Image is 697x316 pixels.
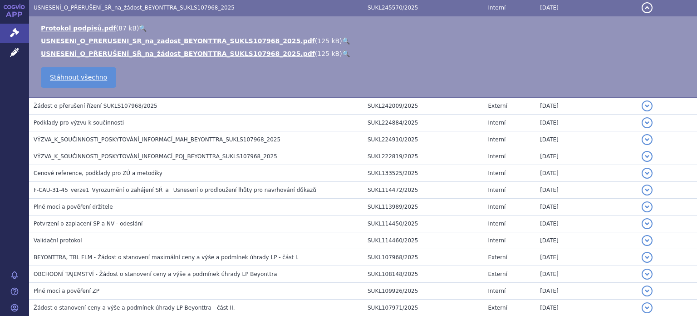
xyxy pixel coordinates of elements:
[488,204,506,210] span: Interní
[488,170,506,176] span: Interní
[535,216,637,232] td: [DATE]
[488,254,507,261] span: Externí
[535,232,637,249] td: [DATE]
[34,237,82,244] span: Validační protokol
[34,221,142,227] span: Potvrzení o zaplacení SP a NV - odeslání
[488,136,506,143] span: Interní
[642,168,653,179] button: detail
[34,254,299,261] span: BEYONTTRA, TBL FLM - Žádost o stanovení maximální ceny a výše a podmínek úhrady LP - část I.
[139,25,147,32] a: 🔍
[642,117,653,128] button: detail
[34,271,277,277] span: OBCHODNÍ TAJEMSTVÍ - Žádost o stanovení ceny a výše a podmínek úhrady LP Beyonttra
[41,49,688,58] li: ( )
[363,249,483,266] td: SUKL107968/2025
[41,67,116,88] a: Stáhnout všechno
[488,221,506,227] span: Interní
[363,148,483,165] td: SUKL222819/2025
[363,182,483,199] td: SUKL114472/2025
[363,232,483,249] td: SUKL114460/2025
[642,185,653,196] button: detail
[118,25,137,32] span: 87 kB
[363,115,483,131] td: SUKL224884/2025
[642,235,653,246] button: detail
[488,103,507,109] span: Externí
[488,5,506,11] span: Interní
[363,131,483,148] td: SUKL224910/2025
[642,252,653,263] button: detail
[642,201,653,212] button: detail
[535,283,637,300] td: [DATE]
[34,305,235,311] span: Žádost o stanovení ceny a výše a podmínek úhrady LP Beyonttra - část II.
[41,36,688,45] li: ( )
[34,153,277,160] span: VÝZVA_K_SOUČINNOSTI_POSKYTOVÁNÍ_INFORMACÍ_POJ_BEYONTTRA_SUKLS107968_2025
[642,302,653,313] button: detail
[535,165,637,182] td: [DATE]
[642,151,653,162] button: detail
[34,204,113,210] span: Plné moci a pověření držitele
[642,2,653,13] button: detail
[41,24,688,33] li: ( )
[488,153,506,160] span: Interní
[34,103,157,109] span: Žádost o přerušení řízení SUKLS107968/2025
[535,266,637,283] td: [DATE]
[535,199,637,216] td: [DATE]
[34,136,280,143] span: VÝZVA_K_SOUČINNOSTI_POSKYTOVÁNÍ_INFORMACÍ_MAH_BEYONTTRA_SUKLS107968_2025
[41,50,315,57] a: USNESENÍ_O_PŘERUŠENÍ_SŘ_na_žádost_BEYONTTRA_SUKLS107968_2025.pdf
[535,148,637,165] td: [DATE]
[363,266,483,283] td: SUKL108148/2025
[363,199,483,216] td: SUKL113989/2025
[488,187,506,193] span: Interní
[363,97,483,115] td: SUKL242009/2025
[317,50,339,57] span: 125 kB
[535,182,637,199] td: [DATE]
[363,283,483,300] td: SUKL109926/2025
[363,216,483,232] td: SUKL114450/2025
[488,120,506,126] span: Interní
[642,269,653,280] button: detail
[34,288,99,294] span: Plné moci a pověření ZP
[34,120,124,126] span: Podklady pro výzvu k součinnosti
[488,271,507,277] span: Externí
[488,288,506,294] span: Interní
[34,5,235,11] span: USNESENÍ_O_PŘERUŠENÍ_SŘ_na_žádost_BEYONTTRA_SUKLS107968_2025
[488,237,506,244] span: Interní
[342,50,350,57] a: 🔍
[34,170,162,176] span: Cenové reference, podklady pro ZÚ a metodiky
[642,286,653,296] button: detail
[535,115,637,131] td: [DATE]
[34,187,316,193] span: F-CAU-31-45_verze1_Vyrozumění o zahájení SŘ_a_ Usnesení o prodloužení lhůty pro navrhování důkazů
[363,165,483,182] td: SUKL133525/2025
[535,97,637,115] td: [DATE]
[41,37,315,45] a: USNESENI_O_PRERUSENI_SR_na_zadost_BEYONTTRA_SUKLS107968_2025.pdf
[535,131,637,148] td: [DATE]
[642,100,653,111] button: detail
[535,249,637,266] td: [DATE]
[642,218,653,229] button: detail
[317,37,339,45] span: 125 kB
[342,37,350,45] a: 🔍
[488,305,507,311] span: Externí
[41,25,116,32] a: Protokol podpisů.pdf
[642,134,653,145] button: detail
